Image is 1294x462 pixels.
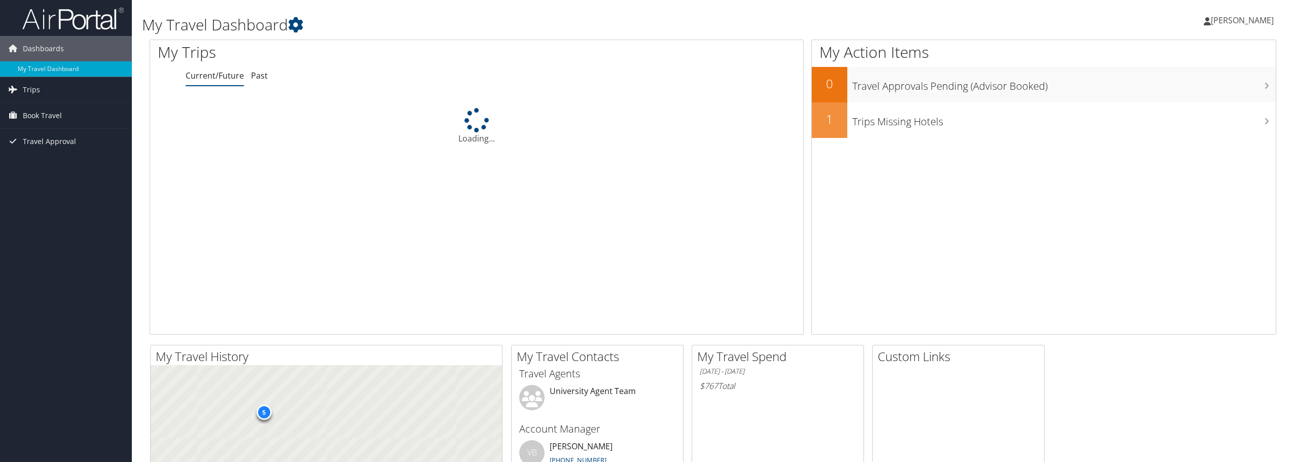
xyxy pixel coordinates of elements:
h1: My Travel Dashboard [142,14,903,35]
img: airportal-logo.png [22,7,124,30]
h1: My Trips [158,42,523,63]
span: Book Travel [23,103,62,128]
h3: Travel Agents [519,367,675,381]
h3: Account Manager [519,422,675,436]
h2: 1 [812,111,847,128]
h2: Custom Links [878,348,1044,365]
span: Trips [23,77,40,102]
h2: My Travel Spend [697,348,864,365]
a: 1Trips Missing Hotels [812,102,1276,138]
h6: Total [700,380,856,392]
a: 0Travel Approvals Pending (Advisor Booked) [812,67,1276,102]
div: 5 [256,405,271,420]
li: University Agent Team [514,385,680,418]
h3: Trips Missing Hotels [852,110,1276,129]
h3: Travel Approvals Pending (Advisor Booked) [852,74,1276,93]
h6: [DATE] - [DATE] [700,367,856,376]
h2: My Travel Contacts [517,348,683,365]
span: $767 [700,380,718,392]
span: Travel Approval [23,129,76,154]
a: [PERSON_NAME] [1204,5,1284,35]
span: Dashboards [23,36,64,61]
h2: 0 [812,75,847,92]
h2: My Travel History [156,348,502,365]
div: Loading... [150,108,803,145]
a: Current/Future [186,70,244,81]
h1: My Action Items [812,42,1276,63]
span: [PERSON_NAME] [1211,15,1274,26]
a: Past [251,70,268,81]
